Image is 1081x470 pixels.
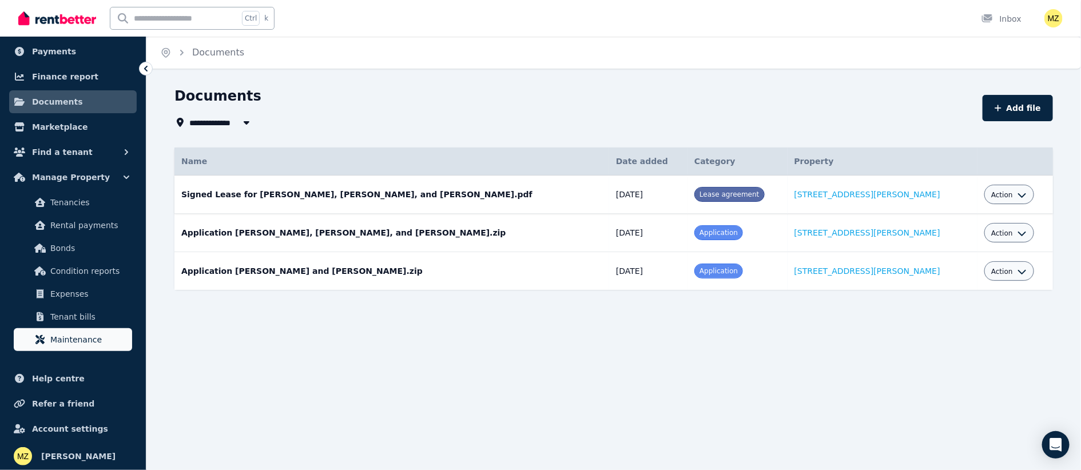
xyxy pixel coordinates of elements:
[788,148,978,176] th: Property
[50,310,128,324] span: Tenant bills
[609,148,687,176] th: Date added
[9,166,137,189] button: Manage Property
[32,422,108,436] span: Account settings
[174,176,609,214] td: Signed Lease for [PERSON_NAME], [PERSON_NAME], and [PERSON_NAME].pdf
[32,95,83,109] span: Documents
[609,214,687,252] td: [DATE]
[700,229,738,237] span: Application
[991,267,1013,276] span: Action
[9,65,137,88] a: Finance report
[41,449,116,463] span: [PERSON_NAME]
[192,47,244,58] a: Documents
[609,176,687,214] td: [DATE]
[50,333,128,346] span: Maintenance
[991,190,1013,200] span: Action
[50,287,128,301] span: Expenses
[50,196,128,209] span: Tenancies
[174,214,609,252] td: Application [PERSON_NAME], [PERSON_NAME], and [PERSON_NAME].zip
[700,267,738,275] span: Application
[181,157,207,166] span: Name
[9,90,137,113] a: Documents
[609,252,687,290] td: [DATE]
[50,218,128,232] span: Rental payments
[14,260,132,282] a: Condition reports
[50,241,128,255] span: Bonds
[14,328,132,351] a: Maintenance
[991,229,1013,238] span: Action
[1042,431,1070,459] div: Open Intercom Messenger
[50,264,128,278] span: Condition reports
[9,367,137,390] a: Help centre
[9,141,137,164] button: Find a tenant
[174,252,609,290] td: Application [PERSON_NAME] and [PERSON_NAME].zip
[32,45,76,58] span: Payments
[687,148,787,176] th: Category
[981,13,1022,25] div: Inbox
[14,237,132,260] a: Bonds
[174,87,261,105] h1: Documents
[146,37,258,69] nav: Breadcrumb
[18,10,96,27] img: RentBetter
[32,70,98,83] span: Finance report
[1044,9,1063,27] img: Micky zhu
[9,392,137,415] a: Refer a friend
[32,372,85,385] span: Help centre
[32,145,93,159] span: Find a tenant
[14,214,132,237] a: Rental payments
[991,190,1027,200] button: Action
[700,190,759,198] span: Lease agreement
[32,170,110,184] span: Manage Property
[14,305,132,328] a: Tenant bills
[242,11,260,26] span: Ctrl
[14,191,132,214] a: Tenancies
[794,228,940,237] a: [STREET_ADDRESS][PERSON_NAME]
[264,14,268,23] span: k
[991,267,1027,276] button: Action
[32,120,88,134] span: Marketplace
[983,95,1053,121] button: Add file
[9,417,137,440] a: Account settings
[9,40,137,63] a: Payments
[9,115,137,138] a: Marketplace
[14,447,32,465] img: Micky zhu
[991,229,1027,238] button: Action
[14,282,132,305] a: Expenses
[794,266,940,276] a: [STREET_ADDRESS][PERSON_NAME]
[32,397,94,411] span: Refer a friend
[794,190,940,199] a: [STREET_ADDRESS][PERSON_NAME]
